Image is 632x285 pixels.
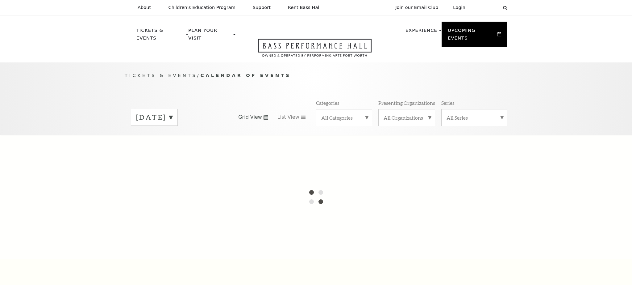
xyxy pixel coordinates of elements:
[321,114,367,121] label: All Categories
[125,72,507,79] p: /
[475,5,497,11] select: Select:
[316,100,339,106] p: Categories
[384,114,430,121] label: All Organizations
[168,5,235,10] p: Children's Education Program
[201,73,291,78] span: Calendar of Events
[277,114,299,121] span: List View
[441,100,455,106] p: Series
[238,114,262,121] span: Grid View
[447,114,502,121] label: All Series
[448,27,496,45] p: Upcoming Events
[125,73,197,78] span: Tickets & Events
[253,5,271,10] p: Support
[138,5,151,10] p: About
[405,27,437,38] p: Experience
[136,113,173,122] label: [DATE]
[378,100,435,106] p: Presenting Organizations
[188,27,231,45] p: Plan Your Visit
[136,27,184,45] p: Tickets & Events
[288,5,321,10] p: Rent Bass Hall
